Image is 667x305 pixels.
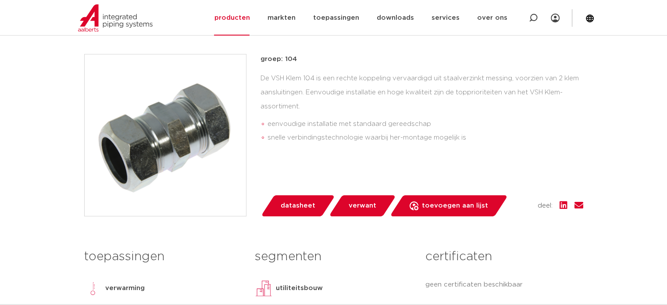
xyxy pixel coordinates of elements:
h3: segmenten [255,248,412,266]
h3: toepassingen [84,248,242,266]
a: datasheet [260,195,335,216]
img: utiliteitsbouw [255,280,272,297]
p: groep: 104 [260,54,583,65]
a: verwant [328,195,396,216]
span: verwant [349,199,376,213]
img: Product Image for VSH Klem rechte koppeling (2 x klem) [85,54,246,216]
span: toevoegen aan lijst [422,199,488,213]
p: verwarming [105,283,145,294]
span: datasheet [281,199,315,213]
li: snelle verbindingstechnologie waarbij her-montage mogelijk is [268,131,583,145]
li: eenvoudige installatie met standaard gereedschap [268,117,583,131]
h3: certificaten [425,248,583,266]
div: De VSH Klem 104 is een rechte koppeling vervaardigd uit staalverzinkt messing, voorzien van 2 kle... [260,72,583,148]
span: deel: [538,201,553,211]
img: verwarming [84,280,102,297]
p: utiliteitsbouw [276,283,323,294]
p: geen certificaten beschikbaar [425,280,583,290]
